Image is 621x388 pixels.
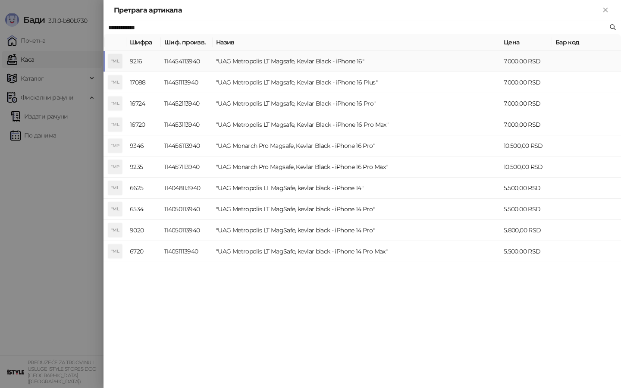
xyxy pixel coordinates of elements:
[108,181,122,195] div: "ML
[126,156,161,178] td: 9235
[213,34,500,51] th: Назив
[161,93,213,114] td: 114452113940
[126,241,161,262] td: 6720
[114,5,600,16] div: Претрага артикала
[108,244,122,258] div: "ML
[108,118,122,131] div: "ML
[161,156,213,178] td: 114457113940
[161,135,213,156] td: 114456113940
[108,139,122,153] div: "MP
[500,135,552,156] td: 10.500,00 RSD
[213,51,500,72] td: "UAG Metropolis LT Magsafe, Kevlar Black - iPhone 16"
[552,34,621,51] th: Бар код
[126,34,161,51] th: Шифра
[500,178,552,199] td: 5.500,00 RSD
[213,220,500,241] td: "UAG Metropolis LT MagSafe, kevlar black - iPhone 14 Pro"
[500,241,552,262] td: 5.500,00 RSD
[108,202,122,216] div: "ML
[213,93,500,114] td: "UAG Metropolis LT Magsafe, Kevlar Black - iPhone 16 Pro"
[213,72,500,93] td: "UAG Metropolis LT Magsafe, Kevlar Black - iPhone 16 Plus"
[126,93,161,114] td: 16724
[213,199,500,220] td: "UAG Metropolis LT MagSafe, kevlar black - iPhone 14 Pro"
[126,135,161,156] td: 9346
[500,51,552,72] td: 7.000,00 RSD
[161,114,213,135] td: 114453113940
[108,223,122,237] div: "ML
[213,241,500,262] td: "UAG Metropolis LT MagSafe, kevlar black - iPhone 14 Pro Max"
[126,220,161,241] td: 9020
[161,199,213,220] td: 114050113940
[213,114,500,135] td: "UAG Metropolis LT Magsafe, Kevlar Black - iPhone 16 Pro Max"
[500,72,552,93] td: 7.000,00 RSD
[500,156,552,178] td: 10.500,00 RSD
[161,34,213,51] th: Шиф. произв.
[500,93,552,114] td: 7.000,00 RSD
[108,75,122,89] div: "ML
[108,97,122,110] div: "ML
[500,114,552,135] td: 7.000,00 RSD
[213,156,500,178] td: "UAG Monarch Pro Magsafe, Kevlar Black - iPhone 16 Pro Max"
[126,114,161,135] td: 16720
[161,241,213,262] td: 114051113940
[500,34,552,51] th: Цена
[600,5,611,16] button: Close
[126,199,161,220] td: 6534
[213,135,500,156] td: "UAG Monarch Pro Magsafe, Kevlar Black - iPhone 16 Pro"
[500,199,552,220] td: 5.500,00 RSD
[161,72,213,93] td: 114451113940
[126,51,161,72] td: 9216
[108,160,122,174] div: "MP
[161,178,213,199] td: 114048113940
[161,51,213,72] td: 114454113940
[126,72,161,93] td: 17088
[126,178,161,199] td: 6625
[161,220,213,241] td: 114050113940
[500,220,552,241] td: 5.800,00 RSD
[108,54,122,68] div: "ML
[213,178,500,199] td: "UAG Metropolis LT MagSafe, kevlar black - iPhone 14"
